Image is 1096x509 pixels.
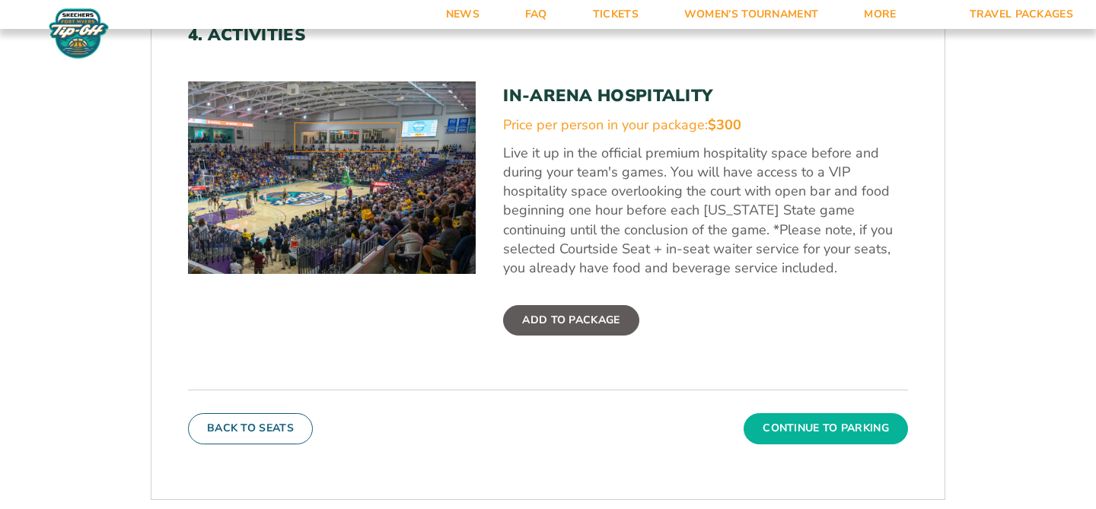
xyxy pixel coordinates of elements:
h3: In-Arena Hospitality [503,86,908,106]
img: Fort Myers Tip-Off [46,8,112,59]
button: Continue To Parking [744,413,908,444]
img: In-Arena Hospitality [188,81,476,273]
button: Back To Seats [188,413,313,444]
h2: 4. Activities [188,25,908,45]
label: Add To Package [503,305,639,336]
span: $300 [708,116,741,134]
div: Price per person in your package: [503,116,908,135]
p: Live it up in the official premium hospitality space before and during your team's games. You wil... [503,144,908,278]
